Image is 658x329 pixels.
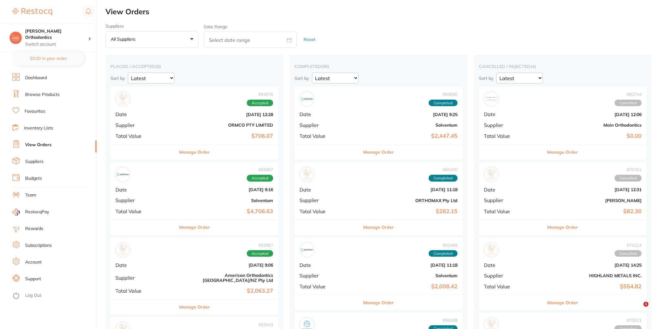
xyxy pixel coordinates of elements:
img: Solventum [301,244,313,256]
span: # 94076 [247,92,273,97]
b: [DATE] 14:25 [540,263,642,268]
p: Sort by [479,75,493,81]
button: Manage Order [179,145,210,160]
b: [PERSON_NAME] [540,198,642,203]
span: Supplier [300,122,350,128]
span: RestocqPay [25,209,49,215]
img: Harris Orthodontics [10,32,22,44]
b: $706.07 [171,133,273,139]
span: Total Value [115,133,166,139]
b: [DATE] 9:25 [355,112,457,117]
a: View Orders [25,142,52,148]
span: # 93468 [429,318,457,323]
span: # 93470 [429,167,457,172]
span: # 93907 [247,167,273,172]
span: # 93690 [429,92,457,97]
b: HIGHLAND METALS INC. [540,273,642,278]
p: Sort by [110,75,125,81]
span: Completed [429,100,457,106]
span: # 93469 [429,243,457,248]
button: Manage Order [547,295,578,310]
span: Date [115,262,166,268]
span: Total Value [300,284,350,289]
b: American Orthodontics [GEOGRAPHIC_DATA]/NZ Pty Ltd [171,273,273,283]
span: Total Value [484,284,535,289]
img: Adam Dental [485,169,497,180]
b: $4,706.63 [171,208,273,215]
span: Cancelled [615,250,642,257]
img: Solventum [117,169,129,180]
span: Completed [429,250,457,257]
span: Date [484,187,535,192]
b: Solventum [355,273,457,278]
input: Select date range [204,32,297,47]
img: American Orthodontics Australia/NZ Pty Ltd [117,244,129,256]
span: Date [300,111,350,117]
span: Total Value [115,209,166,214]
a: Support [25,276,41,282]
h2: cancelled / rejected ( 4 ) [479,64,647,69]
p: All suppliers [111,36,138,42]
a: Log Out [25,292,41,299]
img: Restocq Logo [12,8,52,16]
span: # 93543 [247,322,273,327]
a: Dashboard [25,75,47,81]
span: Supplier [115,275,166,281]
b: $554.82 [540,283,642,290]
div: Solventum#93907AcceptedDate[DATE] 9:16SupplierSolventumTotal Value$4,706.63Manage Order [110,162,278,235]
button: Manage Order [179,220,210,235]
h4: Harris Orthodontics [25,28,88,40]
b: [DATE] 9:16 [171,187,273,192]
a: Account [25,259,42,265]
b: [DATE] 12:06 [540,112,642,117]
a: Browse Products [25,92,60,98]
span: Date [484,262,535,268]
span: Total Value [300,209,350,214]
b: Solventum [171,198,273,203]
iframe: Intercom live chat [631,302,646,317]
b: $82.30 [540,208,642,215]
span: Date [300,187,350,192]
span: Accepted [247,100,273,106]
b: [DATE] 11:18 [355,263,457,268]
span: Supplier [115,197,166,203]
a: Restocq Logo [12,5,52,19]
span: Supplier [300,197,350,203]
button: Manage Order [363,145,394,160]
b: $2,063.27 [171,288,273,294]
button: Manage Order [363,220,394,235]
span: Cancelled [615,100,642,106]
b: $0.00 [540,133,642,139]
b: [DATE] 11:18 [355,187,457,192]
span: Date [484,111,535,117]
span: # 76761 [615,167,642,172]
div: American Orthodontics Australia/NZ Pty Ltd#93687AcceptedDate[DATE] 9:06SupplierAmerican Orthodont... [110,237,278,314]
span: Completed [429,175,457,182]
b: ORMCO PTY LIMITED [171,123,273,128]
span: Supplier [300,273,350,278]
p: Sort by [295,75,309,81]
button: Manage Order [363,295,394,310]
span: Total Value [300,133,350,139]
a: Favourites [25,108,45,115]
a: Budgets [25,175,42,182]
span: Accepted [247,175,273,182]
span: 1 [643,302,648,307]
p: Switch account [25,41,88,47]
a: Subscriptions [25,242,52,249]
b: $2,008.42 [355,283,457,290]
b: [DATE] 9:06 [171,263,273,268]
span: Date [115,187,166,192]
b: Solventum [355,123,457,128]
span: # 74314 [615,243,642,248]
label: Date Range [204,24,228,29]
a: Rewards [25,226,43,232]
button: Log Out [12,291,95,301]
span: Supplier [484,197,535,203]
b: $282.15 [355,208,457,215]
button: Manage Order [547,145,578,160]
button: Reset [302,31,317,48]
b: $2,447.45 [355,133,457,139]
button: $0.00 in your order [12,51,84,66]
b: Main Orthodontics [540,123,642,128]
